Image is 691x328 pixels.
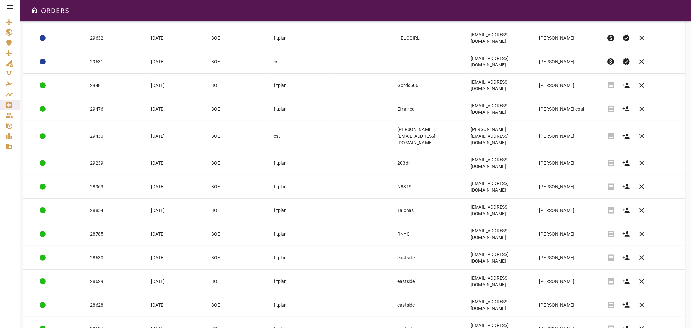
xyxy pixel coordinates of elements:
td: BOE [206,26,269,50]
td: [PERSON_NAME] [534,50,601,74]
span: Invoice order [603,226,618,242]
span: clear [638,132,646,140]
div: COMPLETED [40,231,46,237]
td: BOE [206,151,269,175]
td: [PERSON_NAME] [534,269,601,293]
td: fltplan [269,198,330,222]
button: Set Permit Ready [618,30,634,46]
td: 29632 [85,26,146,50]
td: [PERSON_NAME] [534,151,601,175]
td: [DATE] [146,151,206,175]
span: Invoice order [603,101,618,117]
div: COMPLETED [40,302,46,308]
td: fltplan [269,222,330,246]
span: verified [622,34,630,42]
td: [PERSON_NAME] [534,26,601,50]
td: [DATE] [146,74,206,97]
h6: ORDERS [41,5,69,16]
td: Talonas [392,198,466,222]
button: Open drawer [28,4,41,17]
button: Create customer [618,297,634,313]
button: Create customer [618,77,634,93]
button: Create customer [618,250,634,265]
td: [DATE] [146,293,206,317]
td: fltplan [269,151,330,175]
td: N831S [392,175,466,198]
td: [EMAIL_ADDRESS][DOMAIN_NAME] [466,222,534,246]
span: Invoice order [603,297,618,313]
td: [DATE] [146,198,206,222]
span: Invoice order [603,179,618,194]
td: [PERSON_NAME] [534,222,601,246]
td: 203dn [392,151,466,175]
td: Gordo606 [392,74,466,97]
td: eastside [392,246,466,269]
div: COMPLETED [40,133,46,139]
td: [EMAIL_ADDRESS][DOMAIN_NAME] [466,175,534,198]
td: fltplan [269,26,330,50]
button: Cancel order [634,250,650,265]
td: BOE [206,121,269,151]
td: cst [269,121,330,151]
td: fltplan [269,97,330,121]
span: Invoice order [603,155,618,171]
button: Create customer [618,101,634,117]
td: [PERSON_NAME] [534,246,601,269]
button: Create customer [618,128,634,144]
button: Cancel order [634,155,650,171]
td: BOE [206,198,269,222]
button: Create customer [618,203,634,218]
span: clear [638,301,646,309]
td: fltplan [269,74,330,97]
td: 29476 [85,97,146,121]
button: Cancel order [634,101,650,117]
span: Invoice order [603,77,618,93]
td: cst [269,50,330,74]
span: clear [638,105,646,113]
td: [DATE] [146,121,206,151]
span: Invoice order [603,274,618,289]
td: [PERSON_NAME][EMAIL_ADDRESS][DOMAIN_NAME] [466,121,534,151]
button: Create customer [618,155,634,171]
span: Invoice order [603,203,618,218]
button: Cancel order [634,226,650,242]
td: [EMAIL_ADDRESS][DOMAIN_NAME] [466,26,534,50]
td: [EMAIL_ADDRESS][DOMAIN_NAME] [466,269,534,293]
div: COMPLETED [40,255,46,261]
td: [EMAIL_ADDRESS][DOMAIN_NAME] [466,246,534,269]
td: [DATE] [146,97,206,121]
button: Cancel order [634,203,650,218]
span: Invoice order [603,128,618,144]
td: [DATE] [146,269,206,293]
td: [PERSON_NAME] [534,121,601,151]
span: paid [607,58,615,65]
span: clear [638,159,646,167]
div: COMPLETED [40,160,46,166]
button: Cancel order [634,274,650,289]
div: COMPLETED [40,106,46,112]
td: 29481 [85,74,146,97]
td: BOE [206,74,269,97]
button: Cancel order [634,297,650,313]
button: Cancel order [634,179,650,194]
td: [EMAIL_ADDRESS][DOMAIN_NAME] [466,50,534,74]
td: eastside [392,293,466,317]
td: [PERSON_NAME] [534,293,601,317]
td: [EMAIL_ADDRESS][DOMAIN_NAME] [466,97,534,121]
span: clear [638,34,646,42]
td: [EMAIL_ADDRESS][DOMAIN_NAME] [466,198,534,222]
td: 29430 [85,121,146,151]
td: BOE [206,293,269,317]
div: ACTION REQUIRED [40,59,46,64]
td: 29239 [85,151,146,175]
td: fltplan [269,246,330,269]
span: clear [638,277,646,285]
button: Pre-Invoice order [603,30,618,46]
td: [DATE] [146,222,206,246]
span: verified [622,58,630,65]
button: Pre-Invoice order [603,54,618,69]
td: fltplan [269,175,330,198]
td: [PERSON_NAME] [534,74,601,97]
td: [EMAIL_ADDRESS][DOMAIN_NAME] [466,74,534,97]
td: 28629 [85,269,146,293]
